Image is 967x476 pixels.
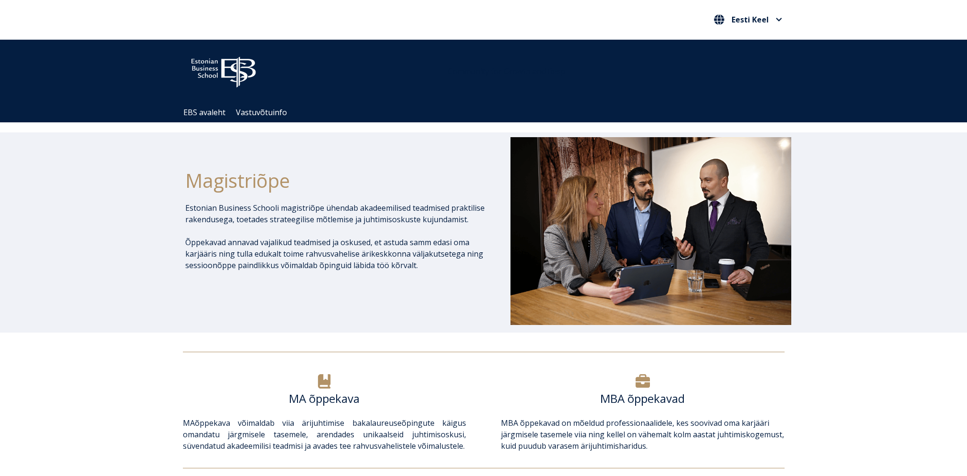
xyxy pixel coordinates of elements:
[732,16,769,23] span: Eesti Keel
[712,12,785,28] nav: Vali oma keel
[501,391,784,406] h6: MBA õppekavad
[183,49,264,90] img: ebs_logo2016_white
[183,418,466,451] span: õppekava võimaldab viia ärijuhtimise bakalaureuseõpingute käigus omandatu järgmisele tasemele, ar...
[183,418,195,428] a: MA
[185,202,485,225] p: Estonian Business Schooli magistriõpe ühendab akadeemilised teadmised praktilise rakendusega, toe...
[510,137,791,325] img: DSC_1073
[448,66,565,76] span: Community for Growth and Resp
[501,418,518,428] a: MBA
[183,391,466,406] h6: MA õppekava
[236,107,287,118] a: Vastuvõtuinfo
[178,103,799,122] div: Navigation Menu
[712,12,785,27] button: Eesti Keel
[185,169,485,193] h1: Magistriõpe
[183,107,225,118] a: EBS avaleht
[501,417,784,452] p: õppekavad on mõeldud professionaalidele, kes soovivad oma karjääri järgmisele tasemele viia ning ...
[185,237,485,271] p: Õppekavad annavad vajalikud teadmised ja oskused, et astuda samm edasi oma karjääris ning tulla e...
